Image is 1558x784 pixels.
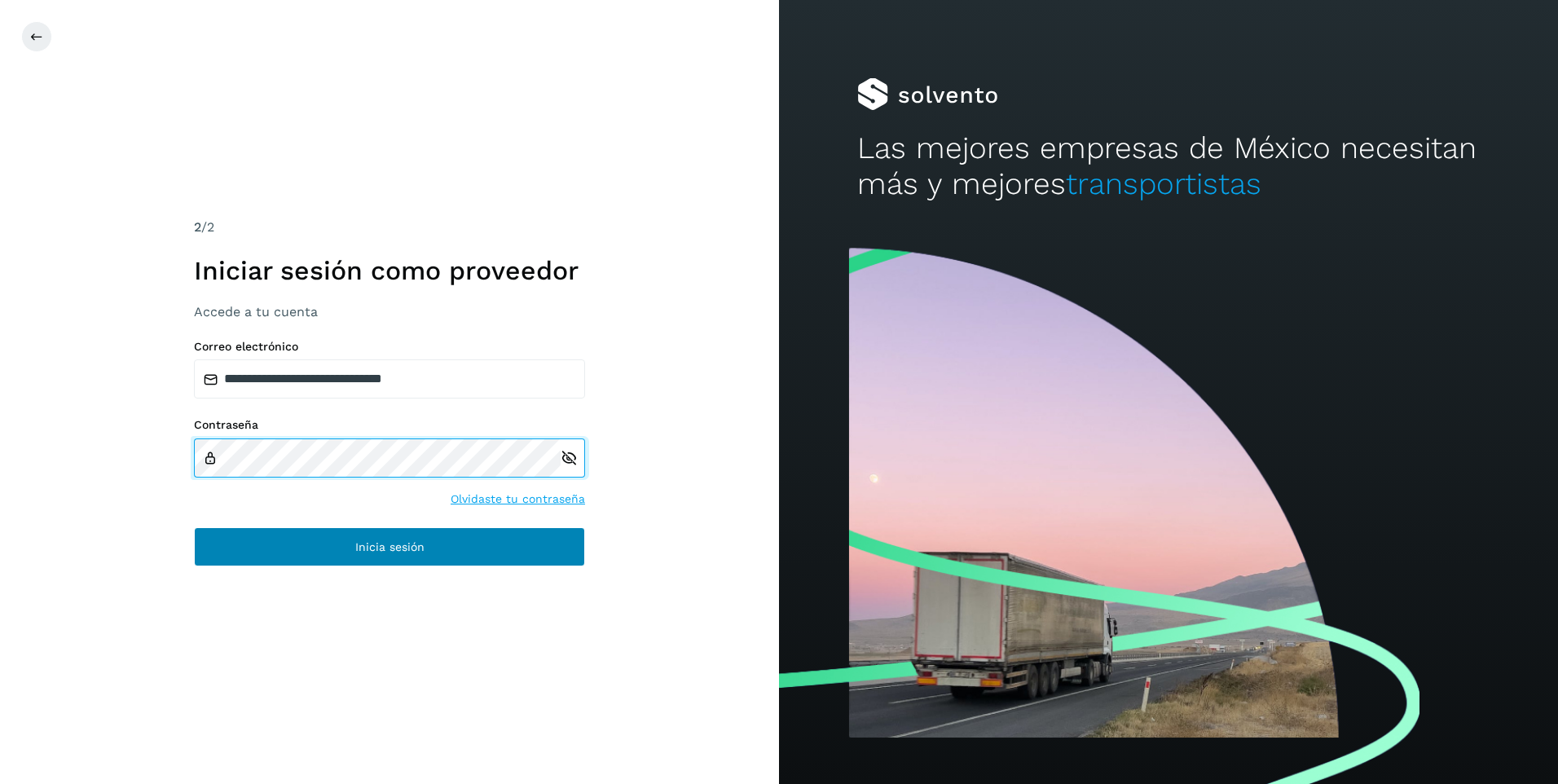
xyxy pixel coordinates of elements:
[194,527,585,566] button: Inicia sesión
[355,541,425,553] span: Inicia sesión
[857,130,1481,203] h2: Las mejores empresas de México necesitan más y mejores
[194,255,585,286] h1: Iniciar sesión como proveedor
[194,304,585,319] h3: Accede a tu cuenta
[194,219,201,235] span: 2
[451,491,585,508] a: Olvidaste tu contraseña
[194,340,585,354] label: Correo electrónico
[194,418,585,432] label: Contraseña
[194,218,585,237] div: /2
[1066,166,1261,201] span: transportistas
